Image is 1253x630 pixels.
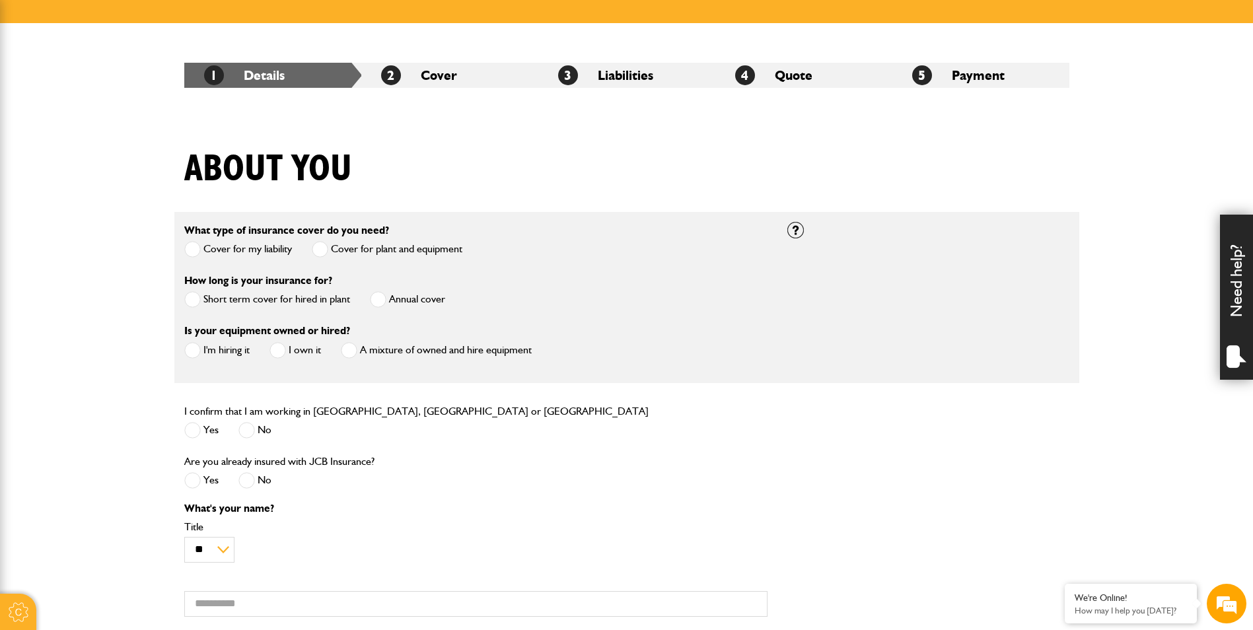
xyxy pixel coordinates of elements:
[1075,592,1187,604] div: We're Online!
[361,63,538,88] li: Cover
[312,241,462,258] label: Cover for plant and equipment
[735,65,755,85] span: 4
[558,65,578,85] span: 3
[184,241,292,258] label: Cover for my liability
[184,522,768,532] label: Title
[370,291,445,308] label: Annual cover
[184,326,350,336] label: Is your equipment owned or hired?
[892,63,1069,88] li: Payment
[184,275,332,286] label: How long is your insurance for?
[238,422,271,438] label: No
[184,422,219,438] label: Yes
[538,63,715,88] li: Liabilities
[184,472,219,489] label: Yes
[1075,606,1187,615] p: How may I help you today?
[341,342,532,359] label: A mixture of owned and hire equipment
[715,63,892,88] li: Quote
[184,503,768,514] p: What's your name?
[184,406,649,417] label: I confirm that I am working in [GEOGRAPHIC_DATA], [GEOGRAPHIC_DATA] or [GEOGRAPHIC_DATA]
[1220,215,1253,380] div: Need help?
[381,65,401,85] span: 2
[204,65,224,85] span: 1
[184,456,375,467] label: Are you already insured with JCB Insurance?
[184,225,389,236] label: What type of insurance cover do you need?
[238,472,271,489] label: No
[184,63,361,88] li: Details
[912,65,932,85] span: 5
[184,342,250,359] label: I'm hiring it
[269,342,321,359] label: I own it
[184,291,350,308] label: Short term cover for hired in plant
[184,147,352,192] h1: About you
